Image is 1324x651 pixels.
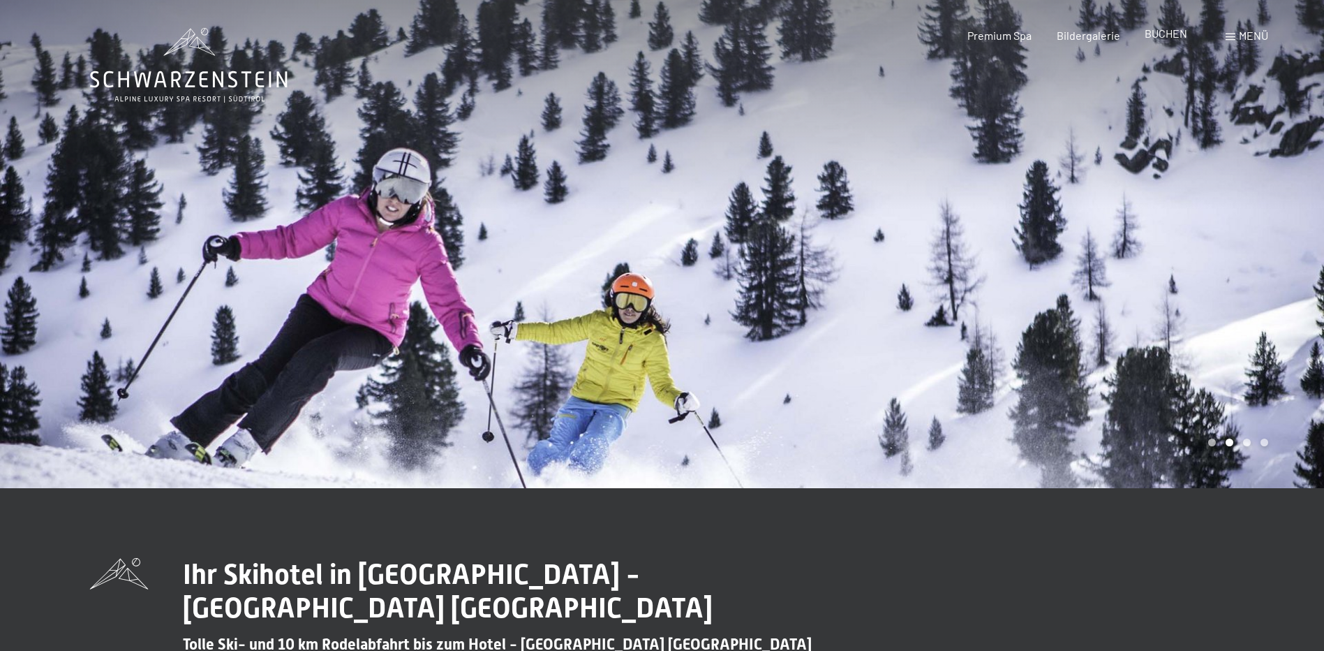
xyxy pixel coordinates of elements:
div: Carousel Pagination [1203,439,1268,446]
div: Carousel Page 4 [1260,439,1268,446]
a: Bildergalerie [1057,29,1120,42]
a: BUCHEN [1145,27,1187,40]
div: Carousel Page 3 [1243,439,1251,446]
a: Premium Spa [967,29,1032,42]
span: Ihr Skihotel in [GEOGRAPHIC_DATA] - [GEOGRAPHIC_DATA] [GEOGRAPHIC_DATA] [183,558,713,624]
div: Carousel Page 2 (Current Slide) [1226,439,1233,446]
span: Menü [1239,29,1268,42]
div: Carousel Page 1 [1208,439,1216,446]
